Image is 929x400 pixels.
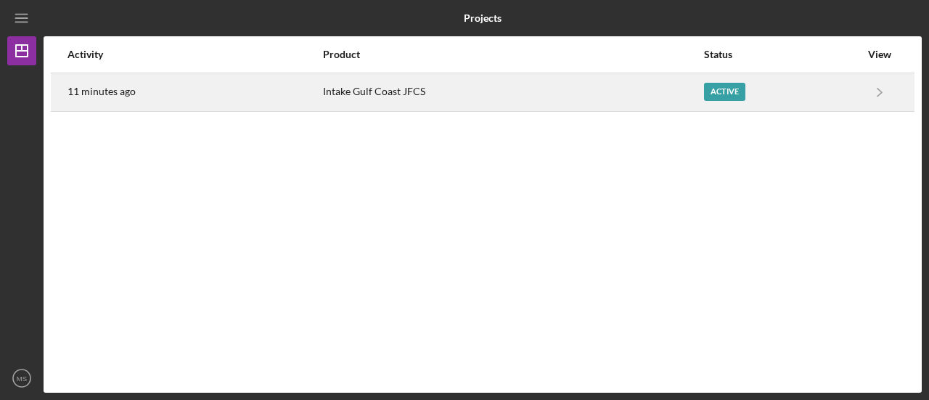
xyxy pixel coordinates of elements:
div: Product [323,49,703,60]
text: MS [17,375,27,383]
div: View [862,49,898,60]
button: MS [7,364,36,393]
div: Intake Gulf Coast JFCS [323,74,703,110]
div: Activity [67,49,322,60]
div: Active [704,83,745,101]
b: Projects [464,12,502,24]
div: Status [704,49,860,60]
time: 2025-09-05 15:52 [67,86,136,97]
